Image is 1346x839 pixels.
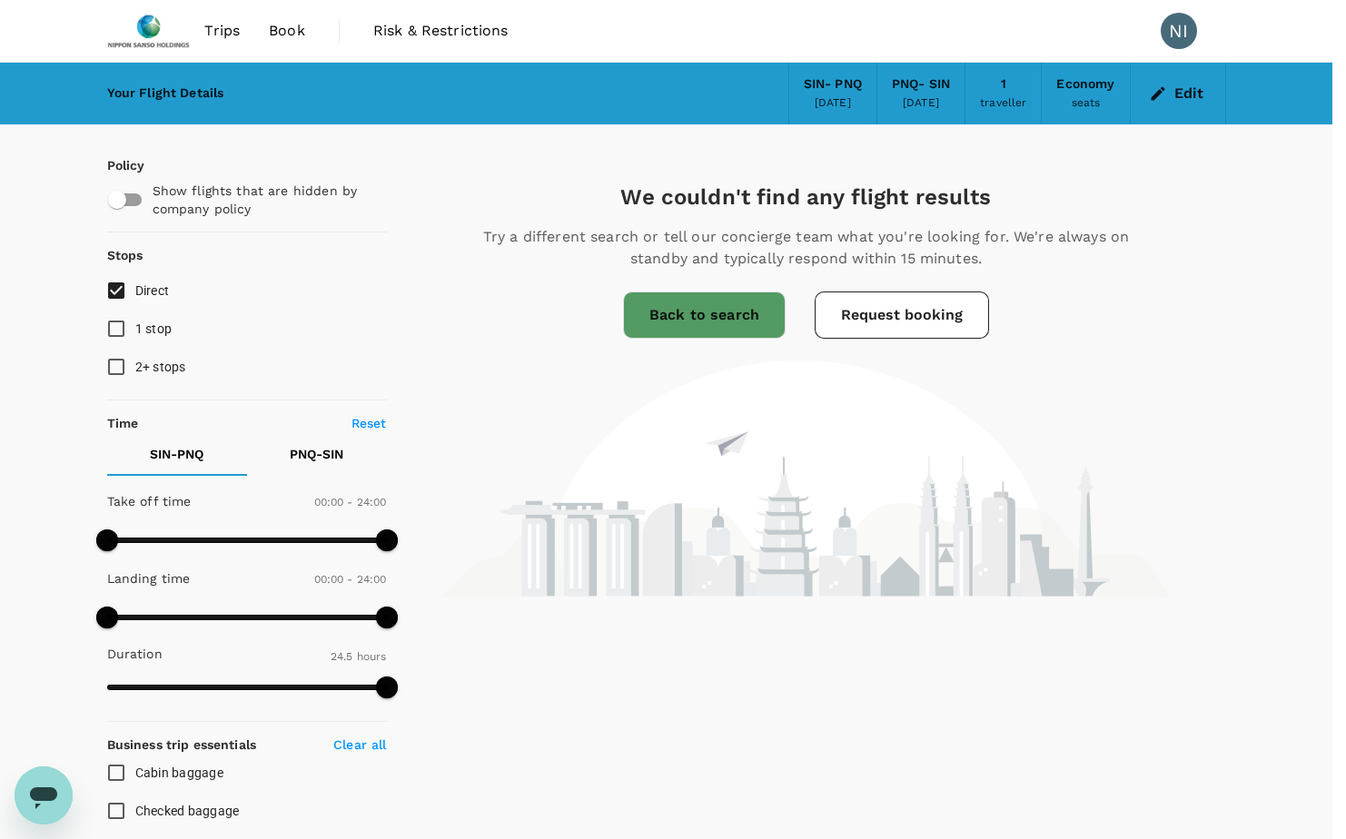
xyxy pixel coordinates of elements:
[461,226,1152,270] p: Try a different search or tell our concierge team what you're looking for. We're always on standb...
[135,360,186,374] span: 2+ stops
[153,182,374,218] p: Show flights that are hidden by company policy
[804,74,862,94] div: SIN - PNQ
[815,291,989,339] button: Request booking
[815,94,851,113] div: [DATE]
[135,321,173,336] span: 1 stop
[107,737,257,752] strong: Business trip essentials
[623,291,786,339] a: Back to search
[107,645,163,663] p: Duration
[1001,74,1006,94] div: 1
[204,20,240,42] span: Trips
[107,11,191,51] img: Nippon Sanso Holdings Singapore Pte Ltd
[135,804,240,818] span: Checked baggage
[1056,74,1114,94] div: Economy
[107,156,124,174] p: Policy
[443,360,1170,597] img: no-flight-found
[107,492,192,510] p: Take off time
[107,84,224,104] div: Your Flight Details
[892,74,950,94] div: PNQ - SIN
[269,20,305,42] span: Book
[461,183,1152,212] h5: We couldn't find any flight results
[107,414,139,432] p: Time
[351,414,387,432] p: Reset
[150,445,203,463] p: SIN - PNQ
[290,445,343,463] p: PNQ - SIN
[15,766,73,824] iframe: Button to launch messaging window
[331,650,387,663] span: 24.5 hours
[314,573,387,586] span: 00:00 - 24:00
[980,94,1026,113] div: traveller
[1161,13,1197,49] div: NI
[333,735,386,754] p: Clear all
[1072,94,1101,113] div: seats
[314,496,387,508] span: 00:00 - 24:00
[1145,79,1211,108] button: Edit
[903,94,939,113] div: [DATE]
[107,569,191,587] p: Landing time
[135,765,223,780] span: Cabin baggage
[373,20,509,42] span: Risk & Restrictions
[107,248,144,262] strong: Stops
[135,283,170,298] span: Direct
